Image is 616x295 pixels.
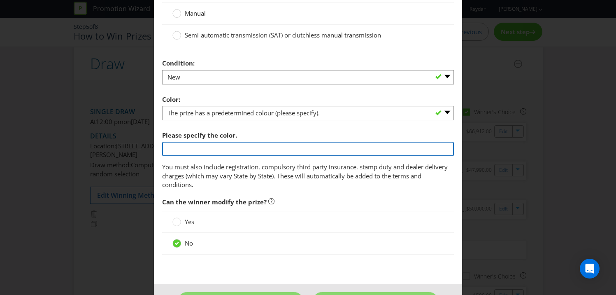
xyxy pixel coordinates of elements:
[162,131,237,139] span: Please specify the color.
[185,31,381,39] span: Semi-automatic transmission (SAT) or clutchless manual transmission
[162,198,267,206] span: Can the winner modify the prize?
[185,218,194,226] span: Yes
[185,239,193,247] span: No
[580,259,600,279] div: Open Intercom Messenger
[185,9,206,17] span: Manual
[162,59,195,67] span: Condition:
[162,163,454,189] p: You must also include registration, compulsory third party insurance, stamp duty and dealer deliv...
[162,95,180,103] span: Color:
